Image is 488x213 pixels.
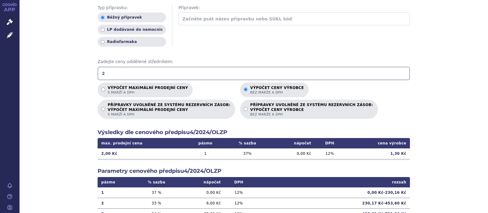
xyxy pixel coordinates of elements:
td: 230,17 Kč - 453,60 Kč [253,198,410,208]
input: Výpočet maximální prodejní cenys marží a DPH [101,87,105,91]
strong: VÝPOČET CENY VÝROBCE [250,107,373,112]
span: s marží a DPH [108,112,230,117]
th: pásmo [98,177,135,187]
th: rozsah [253,177,410,187]
p: PŘÍPRAVKY UVOLNĚNÉ ZE SYSTÉMU REZERVNÍCH ZÁSOB: [108,103,230,117]
th: max. prodejní cena [98,138,186,148]
input: Zadejte ceny oddělené středníkem [98,67,410,80]
td: 33 % [135,198,178,208]
h2: Výsledky dle cenového předpisu 4/2024/OLZP [98,129,410,136]
input: PŘÍPRAVKY UVOLNĚNÉ ZE SYSTÉMU REZERVNÍCH ZÁSOB:VÝPOČET CENY VÝROBCEbez marže a DPH [244,107,248,111]
td: 0,00 Kč [270,148,315,159]
th: nápočet [270,138,315,148]
th: DPH [224,177,253,187]
td: 1,30 Kč [345,148,410,159]
td: 0,00 Kč [178,187,224,198]
td: 0,00 Kč - 230,16 Kč [253,187,410,198]
td: 2,00 Kč [98,148,186,159]
p: Výpočet maximální prodejní ceny [108,86,188,95]
span: Zadejte ceny oddělené středníkem: [98,59,410,65]
p: Výpočet ceny výrobce [250,86,304,95]
td: 6,00 Kč [178,198,224,208]
td: 2 [98,198,135,208]
strong: VÝPOČET MAXIMÁLNÍ PRODEJNÍ CENY [108,107,230,112]
input: Začněte psát název přípravku nebo SÚKL kód [178,12,410,25]
input: Radiofarmaka [101,40,105,44]
th: cena výrobce [345,138,410,148]
label: Běžný přípravek [98,12,166,22]
input: Běžný přípravek [101,16,105,20]
span: Přípravek: [178,5,410,11]
th: % sazba [135,177,178,187]
th: pásmo [186,138,225,148]
th: DPH [315,138,345,148]
label: LP dodávané do nemocnic [98,25,166,34]
td: 37 % [225,148,270,159]
td: 37 % [135,187,178,198]
input: Výpočet ceny výrobcebez marže a DPH [244,87,248,91]
span: Typ přípravku: [98,5,166,11]
span: s marží a DPH [108,90,188,95]
td: 1 [186,148,225,159]
th: nápočet [178,177,224,187]
p: PŘÍPRAVKY UVOLNĚNÉ ZE SYSTÉMU REZERVNÍCH ZÁSOB: [250,103,373,117]
td: 12 % [224,187,253,198]
input: LP dodávané do nemocnic [101,28,105,32]
td: 1 [98,187,135,198]
td: 12 % [224,198,253,208]
label: Radiofarmaka [98,37,166,47]
span: bez marže a DPH [250,90,304,95]
h2: Parametry cenového předpisu 4/2024/OLZP [98,167,410,175]
input: PŘÍPRAVKY UVOLNĚNÉ ZE SYSTÉMU REZERVNÍCH ZÁSOB:VÝPOČET MAXIMÁLNÍ PRODEJNÍ CENYs marží a DPH [101,107,105,111]
th: % sazba [225,138,270,148]
span: bez marže a DPH [250,112,373,117]
td: 12 % [315,148,345,159]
